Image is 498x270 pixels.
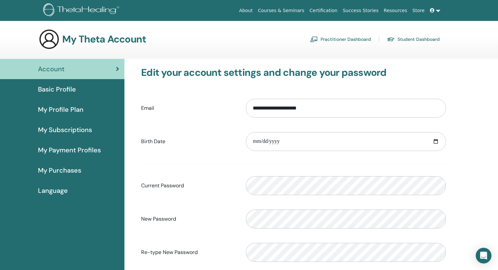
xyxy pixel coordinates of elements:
span: My Purchases [38,165,81,175]
h3: Edit your account settings and change your password [141,67,446,78]
a: Resources [381,5,410,17]
span: My Subscriptions [38,125,92,135]
a: Success Stories [340,5,381,17]
span: Account [38,64,65,74]
span: Language [38,186,68,195]
a: About [236,5,255,17]
img: graduation-cap.svg [387,37,395,42]
label: Email [136,102,241,114]
span: My Profile Plan [38,105,83,114]
h3: My Theta Account [62,33,146,45]
label: Current Password [136,179,241,192]
span: My Payment Profiles [38,145,101,155]
label: Re-type New Password [136,246,241,259]
a: Certification [307,5,340,17]
label: Birth Date [136,135,241,148]
a: Store [410,5,427,17]
img: logo.png [43,3,121,18]
a: Student Dashboard [387,34,440,44]
a: Practitioner Dashboard [310,34,371,44]
label: New Password [136,213,241,225]
img: generic-user-icon.jpg [39,29,60,50]
span: Basic Profile [38,84,76,94]
div: Open Intercom Messenger [476,248,491,263]
a: Courses & Seminars [255,5,307,17]
img: chalkboard-teacher.svg [310,36,318,42]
